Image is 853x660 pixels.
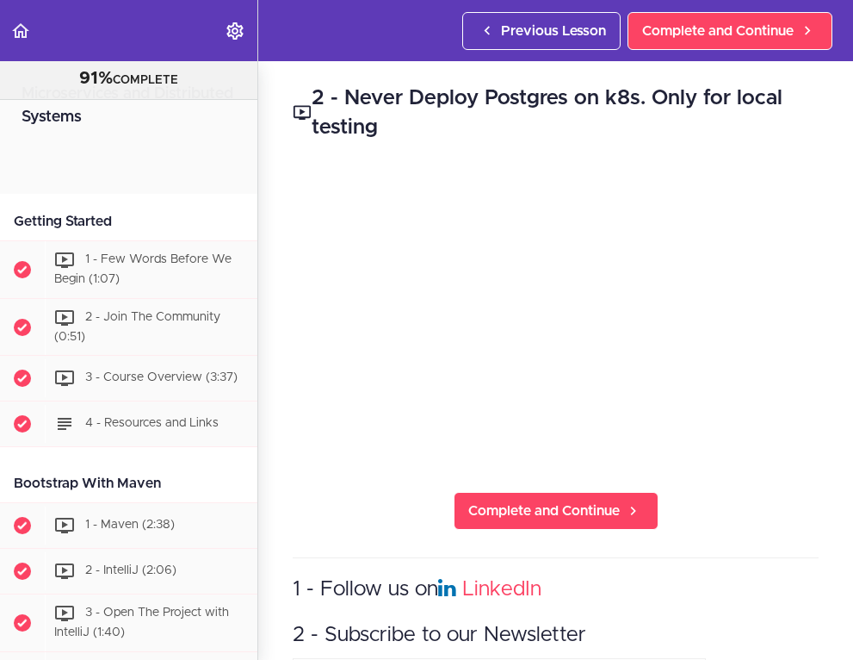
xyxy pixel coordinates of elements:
span: 2 - IntelliJ (2:06) [85,565,176,577]
span: 3 - Open The Project with IntelliJ (1:40) [54,607,229,639]
span: 91% [79,70,113,87]
a: Previous Lesson [462,12,621,50]
h3: 2 - Subscribe to our Newsletter [293,621,819,650]
svg: Settings Menu [225,21,245,41]
div: COMPLETE [22,68,236,90]
span: 1 - Maven (2:38) [85,520,175,532]
a: LinkedIn [462,579,541,600]
iframe: Video Player [293,168,819,464]
span: Previous Lesson [501,21,606,41]
a: Complete and Continue [454,492,658,530]
h3: 1 - Follow us on [293,576,819,604]
span: 2 - Join The Community (0:51) [54,311,220,343]
span: 3 - Course Overview (3:37) [85,372,238,384]
span: 1 - Few Words Before We Begin (1:07) [54,253,232,285]
a: Complete and Continue [627,12,832,50]
svg: Back to course curriculum [10,21,31,41]
span: Complete and Continue [642,21,794,41]
span: Complete and Continue [468,501,620,521]
h2: 2 - Never Deploy Postgres on k8s. Only for local testing [293,84,819,142]
span: 4 - Resources and Links [85,418,219,430]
